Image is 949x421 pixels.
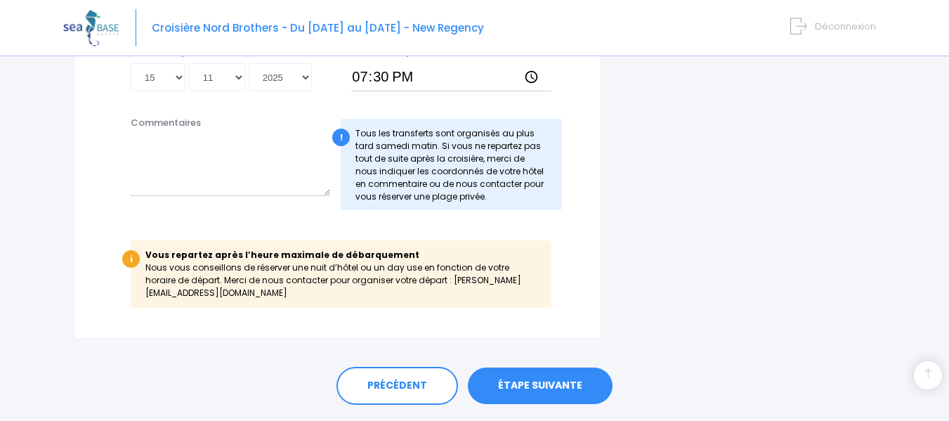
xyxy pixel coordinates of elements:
div: Nous vous conseillons de réserver une nuit d’hôtel ou un day use en fonction de votre horaire de ... [131,240,551,308]
div: Tous les transferts sont organisés au plus tard samedi matin. Si vous ne repartez pas tout de sui... [341,119,561,210]
a: PRÉCÉDENT [336,367,458,405]
a: ÉTAPE SUIVANTE [468,368,613,404]
div: i [122,250,140,268]
label: Commentaires [131,116,201,130]
span: Déconnexion [815,20,876,33]
div: ! [332,129,350,146]
span: Croisière Nord Brothers - Du [DATE] au [DATE] - New Regency [152,20,484,35]
b: Vous repartez après l’heure maximale de débarquement [145,249,419,261]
